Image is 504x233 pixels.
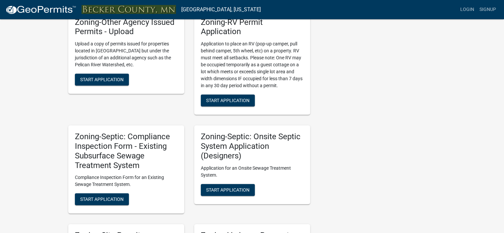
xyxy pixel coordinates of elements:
p: Compliance Inspection Form for an Existing Sewage Treatment System. [75,174,178,188]
button: Start Application [201,94,255,106]
a: Signup [477,3,499,16]
button: Start Application [201,184,255,196]
h5: Zoning-Septic: Onsite Septic System Application (Designers) [201,132,304,160]
h5: Zoning-Other Agency Issued Permits - Upload [75,18,178,37]
p: Application to place an RV (pop-up camper, pull behind camper, 5th wheel, etc) on a property. RV ... [201,40,304,89]
span: Start Application [80,197,124,202]
h5: Zoning-Septic: Compliance Inspection Form - Existing Subsurface Sewage Treatment System [75,132,178,170]
span: Start Application [206,187,250,192]
button: Start Application [75,193,129,205]
span: Start Application [80,77,124,82]
p: Application for an Onsite Sewage Treatment System. [201,165,304,179]
img: Becker County, Minnesota [82,5,176,14]
span: Start Application [206,98,250,103]
a: [GEOGRAPHIC_DATA], [US_STATE] [181,4,261,15]
button: Start Application [75,74,129,86]
p: Upload a copy of permits issued for properties located in [GEOGRAPHIC_DATA] but under the jurisdi... [75,40,178,68]
h5: Zoning-RV Permit Application [201,18,304,37]
a: Login [458,3,477,16]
